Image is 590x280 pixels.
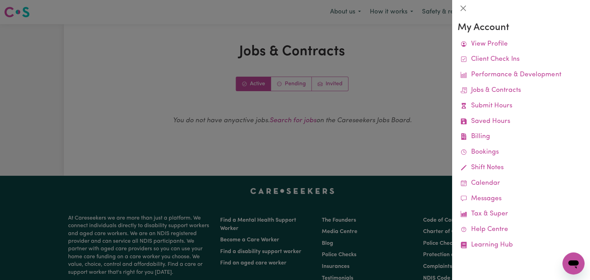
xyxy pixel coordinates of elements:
[562,252,584,274] iframe: Button to launch messaging window
[458,176,584,191] a: Calendar
[458,37,584,52] a: View Profile
[458,191,584,207] a: Messages
[458,129,584,145] a: Billing
[458,67,584,83] a: Performance & Development
[458,222,584,238] a: Help Centre
[458,145,584,160] a: Bookings
[458,22,584,34] h3: My Account
[458,238,584,253] a: Learning Hub
[458,83,584,98] a: Jobs & Contracts
[458,3,469,14] button: Close
[458,98,584,114] a: Submit Hours
[458,160,584,176] a: Shift Notes
[458,52,584,67] a: Client Check Ins
[458,206,584,222] a: Tax & Super
[458,114,584,129] a: Saved Hours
